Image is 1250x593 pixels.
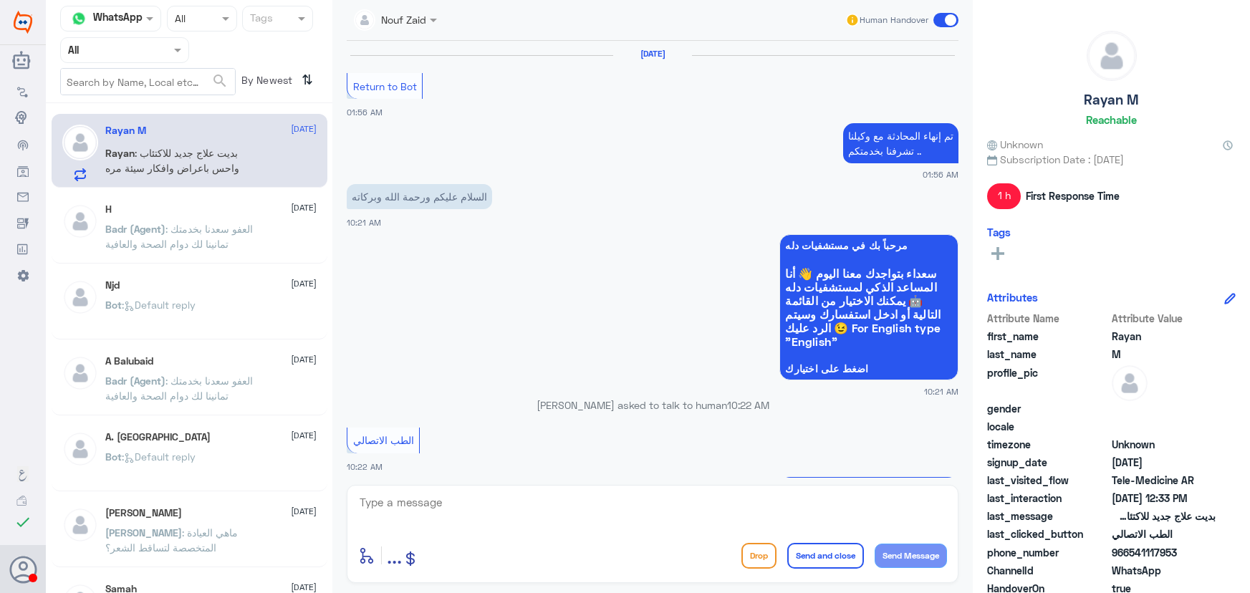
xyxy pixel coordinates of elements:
[211,72,229,90] span: search
[105,147,239,174] span: : بديت علاج جديد للاكتئاب واحس باعراض وافكار سيئة مره
[1112,347,1216,362] span: M
[924,385,958,397] span: 10:21 AM
[387,539,402,572] button: ...
[105,125,146,137] h5: Rayan M
[347,107,383,117] span: 01:56 AM
[105,431,211,443] h5: A. Turki
[1112,563,1216,578] span: 2
[1112,365,1148,401] img: defaultAdmin.png
[1112,508,1216,524] span: بديت علاج جديد للاكتئاب واحس باعراض وافكار سيئة مره
[987,545,1109,560] span: phone_number
[347,397,958,413] p: [PERSON_NAME] asked to talk to human
[236,68,296,97] span: By Newest
[105,507,182,519] h5: عبدالرحمن بن عبدالله
[1026,188,1120,203] span: First Response Time
[62,507,98,543] img: defaultAdmin.png
[291,429,317,442] span: [DATE]
[105,223,165,235] span: Badr (Agent)
[291,353,317,366] span: [DATE]
[987,563,1109,578] span: ChannelId
[9,556,37,583] button: Avatar
[62,279,98,315] img: defaultAdmin.png
[1112,473,1216,488] span: Tele-Medicine AR
[785,240,953,251] span: مرحباً بك في مستشفيات دله
[1087,32,1136,80] img: defaultAdmin.png
[302,68,313,92] i: ⇅
[613,49,692,59] h6: [DATE]
[987,526,1109,541] span: last_clicked_button
[62,203,98,239] img: defaultAdmin.png
[987,437,1109,452] span: timezone
[987,291,1038,304] h6: Attributes
[105,355,153,367] h5: A Balubaid
[987,347,1109,362] span: last_name
[353,434,414,446] span: الطب الاتصالي
[987,183,1021,209] span: 1 h
[387,542,402,568] span: ...
[105,279,120,291] h5: Njd
[1112,526,1216,541] span: الطب الاتصالي
[105,147,135,159] span: Rayan
[987,473,1109,488] span: last_visited_flow
[1112,329,1216,344] span: Rayan
[987,329,1109,344] span: first_name
[987,491,1109,506] span: last_interaction
[987,419,1109,434] span: locale
[787,543,864,569] button: Send and close
[1112,437,1216,452] span: Unknown
[785,266,953,348] span: سعداء بتواجدك معنا اليوم 👋 أنا المساعد الذكي لمستشفيات دله 🤖 يمكنك الاختيار من القائمة التالية أو...
[987,365,1109,398] span: profile_pic
[291,122,317,135] span: [DATE]
[741,543,777,569] button: Drop
[1112,455,1216,470] span: 2025-08-12T22:56:02.665Z
[105,450,122,463] span: Bot
[727,399,769,411] span: 10:22 AM
[14,514,32,531] i: check
[211,69,229,93] button: search
[1112,419,1216,434] span: null
[1112,545,1216,560] span: 966541117953
[860,14,928,26] span: Human Handover
[248,10,273,29] div: Tags
[843,123,958,163] p: 13/8/2025, 1:56 AM
[105,526,182,539] span: [PERSON_NAME]
[987,401,1109,416] span: gender
[987,226,1011,238] h6: Tags
[61,69,235,95] input: Search by Name, Local etc…
[62,431,98,467] img: defaultAdmin.png
[105,375,253,402] span: : العفو سعدنا بخدمتك تمانينا لك دوام الصحة والعافية
[785,363,953,375] span: اضغط على اختيارك
[923,168,958,180] span: 01:56 AM
[1112,311,1216,326] span: Attribute Value
[122,450,196,463] span: : Default reply
[347,218,381,227] span: 10:21 AM
[105,203,112,216] h5: H
[1086,113,1137,126] h6: Reachable
[987,508,1109,524] span: last_message
[291,201,317,214] span: [DATE]
[987,455,1109,470] span: signup_date
[1112,491,1216,506] span: 2025-08-13T09:33:06.64Z
[105,375,165,387] span: Badr (Agent)
[14,11,32,34] img: Widebot Logo
[62,125,98,160] img: defaultAdmin.png
[347,462,383,471] span: 10:22 AM
[105,299,122,311] span: Bot
[987,137,1043,152] span: Unknown
[68,8,90,29] img: whatsapp.png
[347,184,492,209] p: 13/8/2025, 10:21 AM
[987,152,1236,167] span: Subscription Date : [DATE]
[353,80,417,92] span: Return to Bot
[122,299,196,311] span: : Default reply
[105,223,253,250] span: : العفو سعدنا بخدمتك تمانينا لك دوام الصحة والعافية
[987,311,1109,326] span: Attribute Name
[1084,92,1139,108] h5: Rayan M
[62,355,98,391] img: defaultAdmin.png
[291,277,317,290] span: [DATE]
[875,544,947,568] button: Send Message
[1112,401,1216,416] span: null
[291,505,317,518] span: [DATE]
[779,477,958,547] p: 13/8/2025, 10:22 AM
